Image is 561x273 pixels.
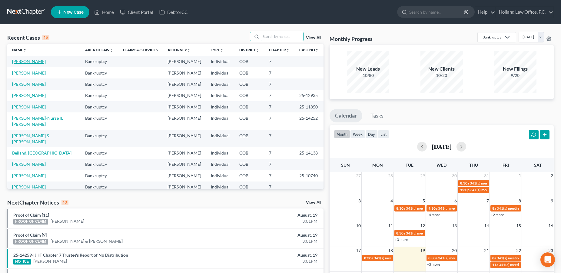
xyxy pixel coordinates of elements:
a: Proof of Claim [9] [13,232,47,238]
a: [PERSON_NAME] [51,218,84,224]
span: 8 [518,197,522,205]
a: +3 more [395,237,408,242]
span: 27 [355,172,361,179]
div: 3:01PM [220,238,317,244]
span: Sun [341,162,350,168]
span: 16 [548,222,554,229]
td: Bankruptcy [80,159,118,170]
div: 3:01PM [220,218,317,224]
div: Open Intercom Messenger [540,252,555,267]
span: 8:30a [396,231,405,235]
span: Sat [534,162,542,168]
a: [PERSON_NAME] [12,173,46,178]
span: 9:30a [428,206,437,211]
span: 5 [422,197,426,205]
a: +3 more [427,262,440,267]
div: NextChapter Notices [7,199,68,206]
i: unfold_more [286,48,290,52]
div: 10 [61,200,68,205]
div: PROOF OF CLAIM [13,239,48,245]
span: 10 [355,222,361,229]
td: [PERSON_NAME] [163,159,206,170]
td: [PERSON_NAME] [163,67,206,78]
span: Fri [503,162,509,168]
td: [PERSON_NAME] [163,56,206,67]
a: Client Portal [117,7,156,18]
span: 2 [550,172,554,179]
a: Proof of Claim [11] [13,212,49,218]
div: New Clients [420,65,463,72]
a: +4 more [427,212,440,217]
a: [PERSON_NAME] [12,93,46,98]
span: 21 [483,247,490,254]
div: August, 19 [220,212,317,218]
span: 19 [420,247,426,254]
td: COB [234,90,264,101]
span: 1:30p [460,188,470,192]
span: 9 [550,197,554,205]
td: 7 [264,112,294,130]
td: [PERSON_NAME] [163,170,206,181]
td: Bankruptcy [80,78,118,90]
button: month [334,130,350,138]
td: COB [234,67,264,78]
div: 10/20 [420,72,463,78]
a: [PERSON_NAME]-Nurse ll, [PERSON_NAME] [12,115,63,127]
input: Search by name... [261,32,303,41]
span: 341(a) meeting for [PERSON_NAME] [406,231,464,235]
td: COB [234,78,264,90]
td: COB [234,112,264,130]
td: 25-12935 [294,90,324,101]
span: 30 [451,172,457,179]
button: list [378,130,389,138]
a: DebtorCC [156,7,191,18]
div: New Leads [347,65,389,72]
div: Bankruptcy [483,35,501,40]
span: 8:30a [460,181,469,185]
td: [PERSON_NAME] [163,101,206,112]
a: View All [306,36,321,40]
td: [PERSON_NAME] [163,130,206,147]
h2: [DATE] [432,143,452,150]
span: 7 [486,197,490,205]
td: 7 [264,170,294,181]
div: August, 19 [220,252,317,258]
span: 341(a) meeting for [PERSON_NAME] [470,181,528,185]
a: Case Nounfold_more [299,48,319,52]
input: Search by name... [409,6,465,18]
div: 3:01PM [220,258,317,264]
i: unfold_more [256,48,259,52]
a: [PERSON_NAME] & [PERSON_NAME] [51,238,123,244]
td: 7 [264,181,294,193]
td: Bankruptcy [80,181,118,193]
span: New Case [63,10,84,15]
a: Home [91,7,117,18]
span: 3 [358,197,361,205]
td: [PERSON_NAME] [163,147,206,158]
i: unfold_more [315,48,319,52]
td: COB [234,56,264,67]
td: 7 [264,90,294,101]
a: [PERSON_NAME] [12,82,46,87]
a: Help [475,7,495,18]
span: 341(a) meeting for [PERSON_NAME] [438,206,496,211]
td: Bankruptcy [80,90,118,101]
td: Individual [206,112,234,130]
td: Bankruptcy [80,56,118,67]
td: 7 [264,147,294,158]
button: week [350,130,365,138]
td: COB [234,159,264,170]
a: Typeunfold_more [211,48,224,52]
span: 14 [483,222,490,229]
span: Mon [372,162,383,168]
span: 12 [420,222,426,229]
td: [PERSON_NAME] [163,181,206,193]
div: New Filings [494,65,536,72]
a: Holland Law Office, P.C. [496,7,553,18]
span: 341(a) meeting for [PERSON_NAME] [499,262,557,267]
td: Bankruptcy [80,130,118,147]
td: Bankruptcy [80,112,118,130]
td: 25-14138 [294,147,324,158]
span: 15 [516,222,522,229]
td: [PERSON_NAME] [163,78,206,90]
